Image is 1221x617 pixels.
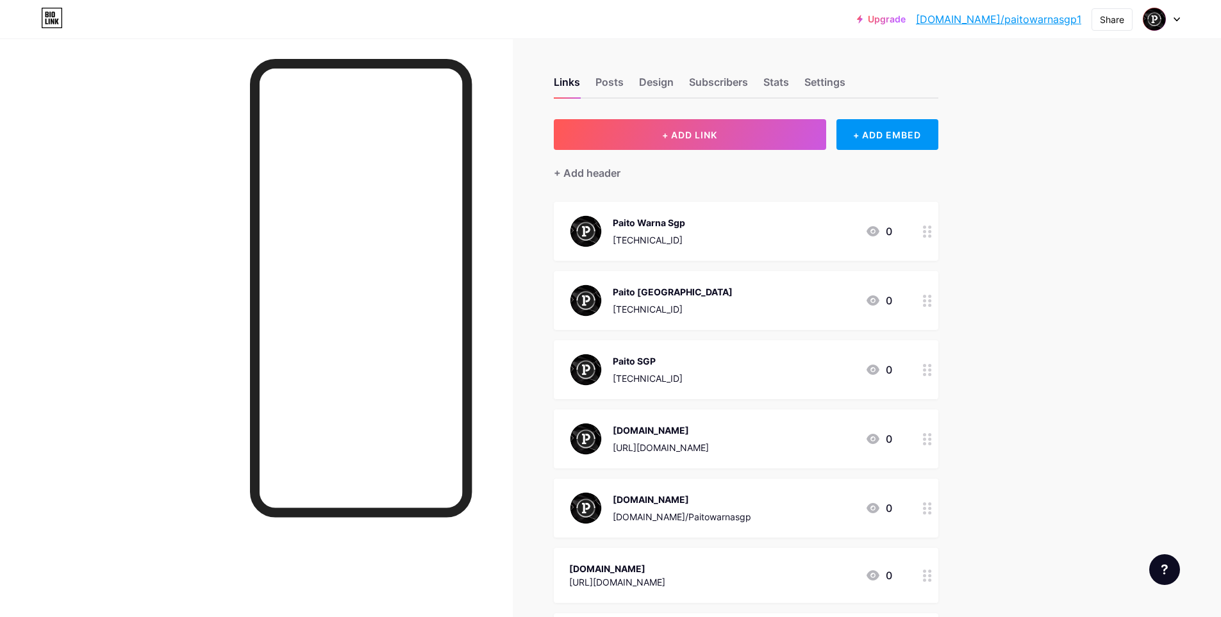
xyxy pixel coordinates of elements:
img: Paito SGP [569,353,602,386]
div: [TECHNICAL_ID] [613,302,733,316]
div: [DOMAIN_NAME]/Paitowarnasgp [613,510,751,523]
div: Paito Warna Sgp [613,216,685,229]
img: Linkr.com [569,491,602,525]
div: [URL][DOMAIN_NAME] [613,441,709,454]
div: 0 [865,293,892,308]
img: Paito Singapore [569,284,602,317]
div: Settings [804,74,845,97]
div: [DOMAIN_NAME] [613,493,751,506]
img: Paito Warna Sgp [569,215,602,248]
div: + ADD EMBED [836,119,938,150]
div: 0 [865,362,892,377]
div: 0 [865,224,892,239]
span: + ADD LINK [662,129,717,140]
img: Biosites.com [569,422,602,456]
div: Share [1100,13,1124,26]
img: paitowarnasgp1 [1142,7,1167,31]
div: [TECHNICAL_ID] [613,233,685,247]
div: [DOMAIN_NAME] [569,562,665,575]
a: [DOMAIN_NAME]/paitowarnasgp1 [916,12,1081,27]
div: [TECHNICAL_ID] [613,372,683,385]
div: Paito [GEOGRAPHIC_DATA] [613,285,733,299]
div: Posts [595,74,624,97]
div: [DOMAIN_NAME] [613,424,709,437]
div: + Add header [554,165,620,181]
div: [URL][DOMAIN_NAME] [569,575,665,589]
div: 0 [865,568,892,583]
div: Subscribers [689,74,748,97]
button: + ADD LINK [554,119,826,150]
a: Upgrade [857,14,906,24]
div: Links [554,74,580,97]
div: Design [639,74,674,97]
div: Stats [763,74,789,97]
div: 0 [865,431,892,447]
div: Paito SGP [613,354,683,368]
div: 0 [865,500,892,516]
